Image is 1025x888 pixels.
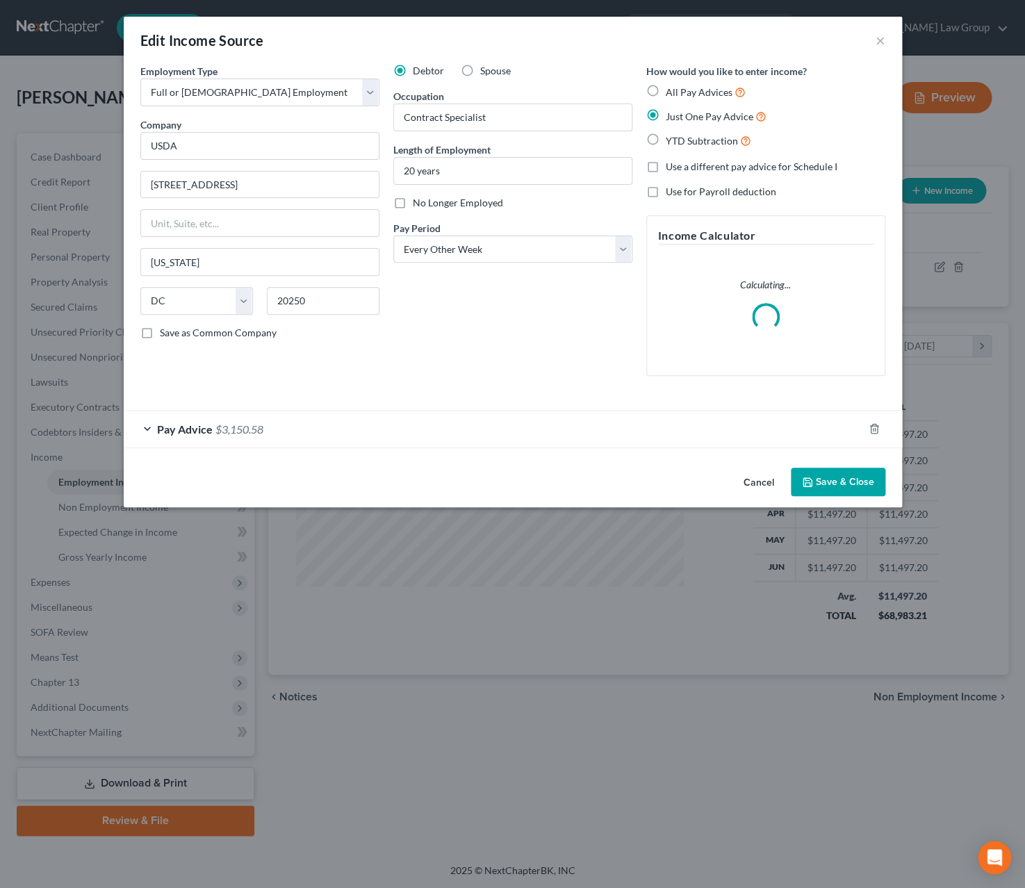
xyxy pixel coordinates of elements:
[267,287,379,315] input: Enter zip...
[732,469,785,497] button: Cancel
[876,32,885,49] button: ×
[413,65,444,76] span: Debtor
[215,422,263,436] span: $3,150.58
[140,119,181,131] span: Company
[141,210,379,236] input: Unit, Suite, etc...
[666,135,738,147] span: YTD Subtraction
[140,65,218,77] span: Employment Type
[978,841,1011,874] div: Open Intercom Messenger
[141,172,379,198] input: Enter address...
[666,86,732,98] span: All Pay Advices
[658,227,874,245] h5: Income Calculator
[646,64,807,79] label: How would you like to enter income?
[666,110,753,122] span: Just One Pay Advice
[480,65,511,76] span: Spouse
[658,278,874,292] p: Calculating...
[666,186,776,197] span: Use for Payroll deduction
[393,222,441,234] span: Pay Period
[141,249,379,275] input: Enter city...
[393,89,444,104] label: Occupation
[140,132,379,160] input: Search company by name...
[140,31,264,50] div: Edit Income Source
[160,327,277,338] span: Save as Common Company
[394,104,632,131] input: --
[393,142,491,157] label: Length of Employment
[791,468,885,497] button: Save & Close
[394,158,632,184] input: ex: 2 years
[157,422,213,436] span: Pay Advice
[666,161,837,172] span: Use a different pay advice for Schedule I
[413,197,503,208] span: No Longer Employed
